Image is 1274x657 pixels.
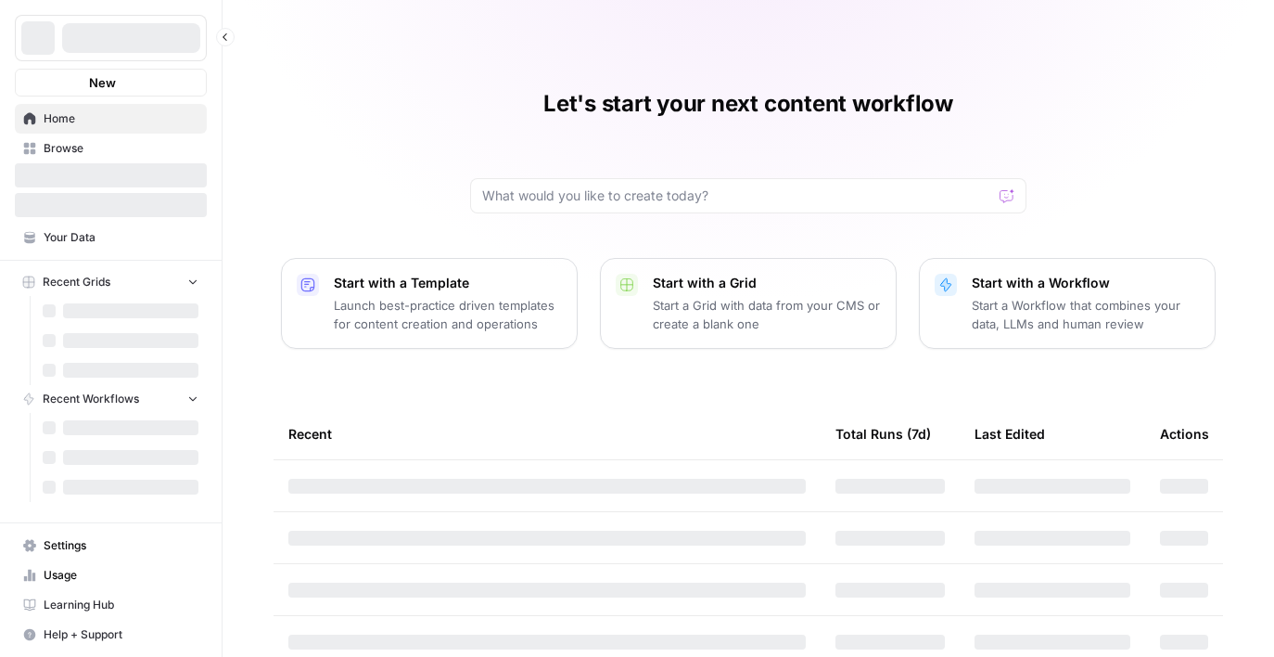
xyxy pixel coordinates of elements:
p: Start a Grid with data from your CMS or create a blank one [653,296,881,333]
p: Launch best-practice driven templates for content creation and operations [334,296,562,333]
div: Last Edited [975,408,1045,459]
span: Learning Hub [44,597,198,613]
button: Recent Workflows [15,385,207,413]
a: Learning Hub [15,590,207,620]
span: Recent Grids [43,274,110,290]
a: Browse [15,134,207,163]
span: Home [44,110,198,127]
span: Browse [44,140,198,157]
p: Start with a Workflow [972,274,1200,292]
button: New [15,69,207,97]
span: Help + Support [44,626,198,643]
a: Usage [15,560,207,590]
div: Actions [1160,408,1209,459]
a: Home [15,104,207,134]
p: Start with a Grid [653,274,881,292]
button: Help + Support [15,620,207,650]
button: Start with a GridStart a Grid with data from your CMS or create a blank one [600,258,897,349]
span: New [89,73,116,92]
p: Start a Workflow that combines your data, LLMs and human review [972,296,1200,333]
div: Total Runs (7d) [835,408,931,459]
span: Usage [44,567,198,584]
button: Start with a WorkflowStart a Workflow that combines your data, LLMs and human review [919,258,1216,349]
button: Start with a TemplateLaunch best-practice driven templates for content creation and operations [281,258,578,349]
h1: Let's start your next content workflow [543,89,953,119]
span: Settings [44,537,198,554]
a: Your Data [15,223,207,252]
a: Settings [15,531,207,560]
span: Recent Workflows [43,391,139,407]
div: Recent [288,408,806,459]
input: What would you like to create today? [482,187,992,205]
button: Recent Grids [15,268,207,296]
span: Your Data [44,229,198,246]
p: Start with a Template [334,274,562,292]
